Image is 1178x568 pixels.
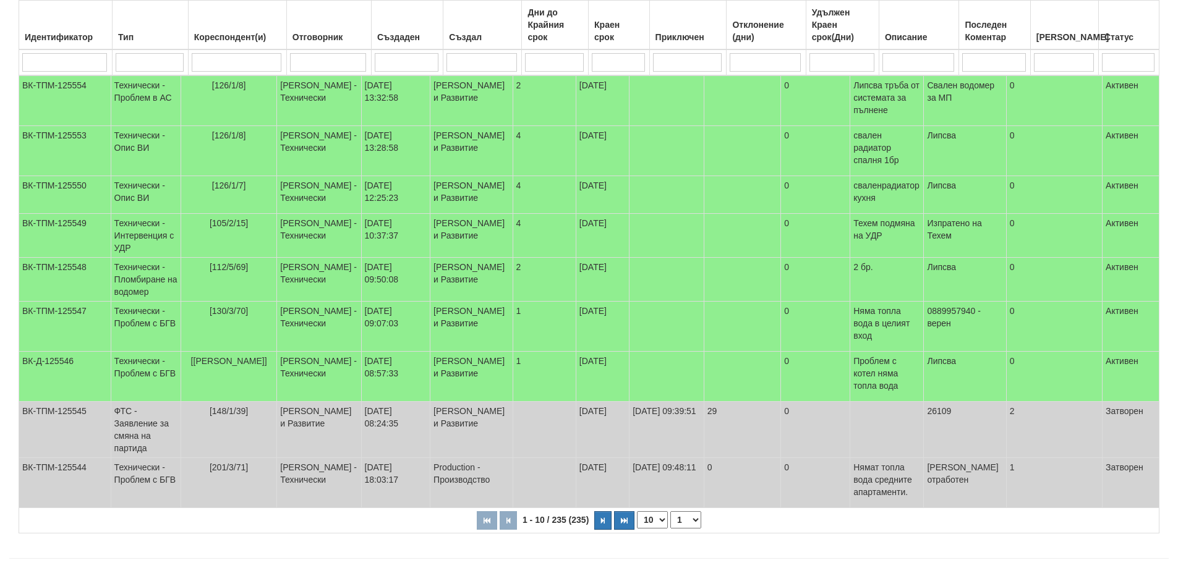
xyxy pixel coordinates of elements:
td: 0 [781,126,850,176]
td: [PERSON_NAME] - Технически [277,302,361,352]
div: [PERSON_NAME] [1034,28,1095,46]
span: Липсва [927,180,956,190]
td: [DATE] [576,302,629,352]
td: ВК-ТПМ-125549 [19,214,111,258]
span: [130/3/70] [210,306,248,316]
td: [DATE] 09:50:08 [361,258,430,302]
td: [DATE] [576,214,629,258]
td: [PERSON_NAME] и Развитие [277,402,361,458]
td: 0 [1006,126,1102,176]
p: свален радиатор спалня 1бр [853,129,920,166]
span: [126/1/8] [212,80,246,90]
th: Описание: No sort applied, activate to apply an ascending sort [879,1,959,50]
td: 0 [1006,352,1102,402]
button: Предишна страница [500,511,517,530]
td: [PERSON_NAME] - Технически [277,214,361,258]
td: [PERSON_NAME] - Технически [277,352,361,402]
span: 1 - 10 / 235 (235) [519,515,592,525]
td: Технически - Интервенция с УДР [111,214,181,258]
div: Тип [116,28,185,46]
div: Кореспондент(и) [192,28,283,46]
div: Краен срок [592,16,646,46]
th: Отговорник: No sort applied, activate to apply an ascending sort [286,1,371,50]
td: [PERSON_NAME] - Технически [277,126,361,176]
span: [112/5/69] [210,262,248,272]
th: Кореспондент(и): No sort applied, activate to apply an ascending sort [188,1,286,50]
th: Краен срок: No sort applied, activate to apply an ascending sort [589,1,650,50]
th: Приключен: No sort applied, activate to apply an ascending sort [649,1,727,50]
div: Дни до Крайния срок [525,4,585,46]
td: 0 [781,302,850,352]
th: Дни до Крайния срок: No sort applied, activate to apply an ascending sort [522,1,589,50]
td: [DATE] 09:07:03 [361,302,430,352]
td: 1 [1006,458,1102,508]
td: [PERSON_NAME] и Развитие [430,214,513,258]
td: Активен [1103,176,1159,214]
td: Технически - Опис ВИ [111,126,181,176]
div: Идентификатор [22,28,109,46]
p: Нямат топла вода средните апартаменти. [853,461,920,498]
span: 2 [516,262,521,272]
td: Технически - Пломбиране на водомер [111,258,181,302]
select: Страница номер [670,511,701,528]
span: [PERSON_NAME] отработен [927,462,998,485]
div: Последен Коментар [962,16,1026,46]
td: Затворен [1103,402,1159,458]
td: ВК-ТПМ-125553 [19,126,111,176]
td: ВК-ТПМ-125554 [19,76,111,126]
td: 0 [1006,76,1102,126]
td: [DATE] 18:03:17 [361,458,430,508]
span: Свален водомер за МП [927,80,994,103]
span: 1 [516,306,521,316]
td: Активен [1103,126,1159,176]
button: Последна страница [614,511,634,530]
div: Отговорник [290,28,368,46]
p: Липсва тръба от системата за пълнене [853,79,920,116]
th: Създаден: No sort applied, activate to apply an ascending sort [371,1,443,50]
td: [DATE] 12:25:23 [361,176,430,214]
div: Създаден [375,28,440,46]
span: [148/1/39] [210,406,248,416]
td: 0 [1006,258,1102,302]
td: [PERSON_NAME] и Развитие [430,176,513,214]
td: [DATE] [576,458,629,508]
td: Затворен [1103,458,1159,508]
td: [PERSON_NAME] и Развитие [430,258,513,302]
select: Брой редове на страница [637,511,668,528]
td: Активен [1103,258,1159,302]
div: Приключен [653,28,723,46]
span: Липсва [927,356,956,366]
th: Последен Коментар: No sort applied, activate to apply an ascending sort [959,1,1030,50]
td: ВК-ТПМ-125550 [19,176,111,214]
td: 0 [781,458,850,508]
span: Липсва [927,130,956,140]
td: ВК-ТПМ-125545 [19,402,111,458]
td: [PERSON_NAME] - Технически [277,458,361,508]
td: [DATE] 09:39:51 [630,402,704,458]
td: [PERSON_NAME] и Развитие [430,402,513,458]
th: Идентификатор: No sort applied, activate to apply an ascending sort [19,1,113,50]
div: Статус [1102,28,1156,46]
th: Отклонение (дни): No sort applied, activate to apply an ascending sort [727,1,806,50]
td: Активен [1103,76,1159,126]
td: 0 [1006,302,1102,352]
td: [DATE] 08:57:33 [361,352,430,402]
td: Технически - Проблем с БГВ [111,302,181,352]
div: Отклонение (дни) [730,16,802,46]
button: Следваща страница [594,511,612,530]
td: 0 [781,214,850,258]
td: 0 [781,176,850,214]
td: [DATE] [576,352,629,402]
td: Production - Производство [430,458,513,508]
td: [PERSON_NAME] и Развитие [430,302,513,352]
th: Брой Файлове: No sort applied, activate to apply an ascending sort [1030,1,1098,50]
th: Създал: No sort applied, activate to apply an ascending sort [443,1,522,50]
td: 0 [781,76,850,126]
span: 2 [516,80,521,90]
td: 29 [704,402,780,458]
span: 4 [516,180,521,190]
td: [PERSON_NAME] и Развитие [430,76,513,126]
div: Създал [446,28,518,46]
div: Описание [882,28,956,46]
td: [DATE] 09:48:11 [630,458,704,508]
